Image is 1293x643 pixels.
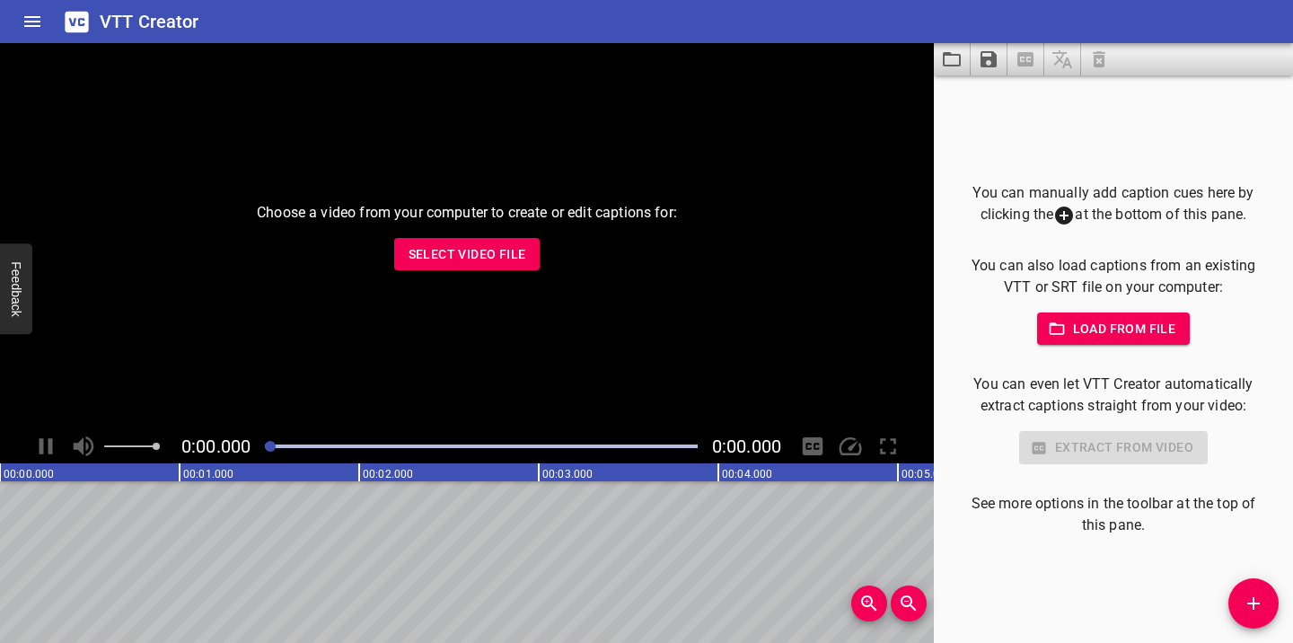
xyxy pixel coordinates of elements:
span: Video Duration [712,436,781,457]
text: 00:05.000 [902,468,952,480]
button: Add Cue [1228,578,1279,629]
div: Play progress [265,445,698,448]
button: Zoom In [851,586,887,621]
p: You can also load captions from an existing VTT or SRT file on your computer: [963,255,1264,298]
button: Save captions to file [971,43,1007,75]
text: 00:01.000 [183,468,233,480]
div: Playback Speed [833,429,867,463]
p: See more options in the toolbar at the top of this pane. [963,493,1264,536]
button: Load from file [1037,313,1191,346]
button: Select Video File [394,238,541,271]
text: 00:03.000 [542,468,593,480]
svg: Save captions to file [978,48,999,70]
h6: VTT Creator [100,7,199,36]
text: 00:02.000 [363,468,413,480]
button: Load captions from file [934,43,971,75]
p: You can manually add caption cues here by clicking the at the bottom of this pane. [963,182,1264,226]
span: Select Video File [409,243,526,266]
span: Current Time [181,436,251,457]
text: 00:00.000 [4,468,54,480]
span: Add some captions below, then you can translate them. [1044,43,1081,75]
span: Select a video in the pane to the left, then you can automatically extract captions. [1007,43,1044,75]
div: Select a video in the pane to the left to use this feature [963,431,1264,464]
text: 00:04.000 [722,468,772,480]
button: Zoom Out [891,586,927,621]
div: Hide/Show Captions [796,429,830,463]
p: Choose a video from your computer to create or edit captions for: [257,202,677,224]
svg: Load captions from file [941,48,963,70]
p: You can even let VTT Creator automatically extract captions straight from your video: [963,374,1264,417]
span: Load from file [1051,318,1176,340]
